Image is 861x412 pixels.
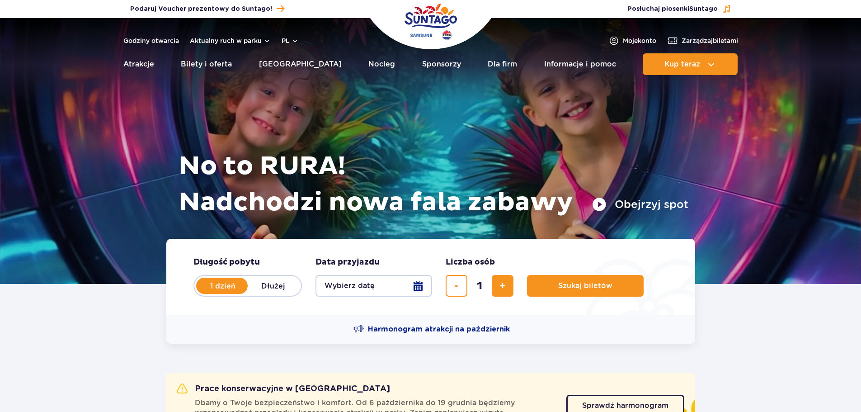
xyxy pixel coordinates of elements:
[667,35,738,46] a: Zarządzajbiletami
[282,36,299,45] button: pl
[177,384,390,394] h2: Prace konserwacyjne w [GEOGRAPHIC_DATA]
[664,60,700,68] span: Kup teraz
[422,53,461,75] a: Sponsorzy
[558,282,612,290] span: Szukaj biletów
[123,53,154,75] a: Atrakcje
[368,53,395,75] a: Nocleg
[469,275,490,297] input: liczba biletów
[166,239,695,315] form: Planowanie wizyty w Park of Poland
[608,35,656,46] a: Mojekonto
[248,276,299,295] label: Dłużej
[130,3,284,15] a: Podaruj Voucher prezentowy do Suntago!
[193,257,260,268] span: Długość pobytu
[368,324,510,334] span: Harmonogram atrakcji na październik
[488,53,517,75] a: Dla firm
[544,53,616,75] a: Informacje i pomoc
[582,402,668,409] span: Sprawdź harmonogram
[627,5,718,14] span: Posłuchaj piosenki
[492,275,513,297] button: dodaj bilet
[179,148,688,221] h1: No to RURA! Nadchodzi nowa fala zabawy
[527,275,644,297] button: Szukaj biletów
[353,324,510,335] a: Harmonogram atrakcji na październik
[627,5,731,14] button: Posłuchaj piosenkiSuntago
[643,53,738,75] button: Kup teraz
[446,275,467,297] button: usuń bilet
[592,197,688,212] button: Obejrzyj spot
[623,36,656,45] span: Moje konto
[190,37,271,44] button: Aktualny ruch w parku
[315,257,380,268] span: Data przyjazdu
[181,53,232,75] a: Bilety i oferta
[315,275,432,297] button: Wybierz datę
[446,257,495,268] span: Liczba osób
[682,36,738,45] span: Zarządzaj biletami
[689,6,718,12] span: Suntago
[123,36,179,45] a: Godziny otwarcia
[130,5,272,14] span: Podaruj Voucher prezentowy do Suntago!
[197,276,249,295] label: 1 dzień
[259,53,342,75] a: [GEOGRAPHIC_DATA]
